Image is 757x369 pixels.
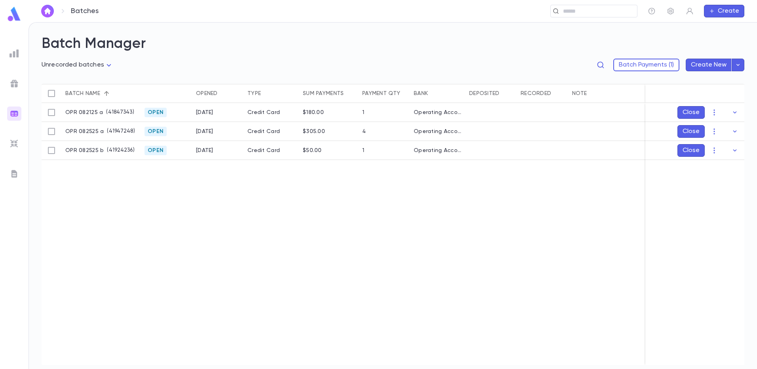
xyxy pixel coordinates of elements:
button: Create [704,5,744,17]
button: Create New [686,59,732,71]
div: Payment qty [358,84,410,103]
p: ( 41847343 ) [103,108,134,116]
img: imports_grey.530a8a0e642e233f2baf0ef88e8c9fcb.svg [10,139,19,148]
div: Unrecorded batches [42,59,114,71]
div: Bank [410,84,465,103]
img: campaigns_grey.99e729a5f7ee94e3726e6486bddda8f1.svg [10,79,19,88]
p: OPR 082125 a [65,109,103,116]
button: Close [677,106,705,119]
img: logo [6,6,22,22]
div: Type [247,84,261,103]
div: $50.00 [303,147,322,154]
div: Credit Card [243,122,299,141]
div: Type [243,84,299,103]
div: Note [568,84,647,103]
div: 8/25/2025 [196,147,213,154]
img: home_white.a664292cf8c1dea59945f0da9f25487c.svg [43,8,52,14]
div: Opened [192,84,243,103]
div: Opened [196,84,218,103]
span: Open [145,147,167,154]
p: Batches [71,7,99,15]
p: OPR 082525 b [65,147,104,154]
h2: Batch Manager [42,35,744,53]
div: 1 [362,109,364,116]
div: 8/21/2025 [196,109,213,116]
div: Deposited [469,84,500,103]
div: Recorded [517,84,568,103]
div: Note [572,84,587,103]
div: Recorded [521,84,551,103]
div: Credit Card [243,103,299,122]
div: 1 [362,147,364,154]
div: 4 [362,128,366,135]
div: Sum payments [299,84,358,103]
span: Open [145,109,167,116]
button: Close [677,125,705,138]
span: Open [145,128,167,135]
div: $180.00 [303,109,324,116]
img: batches_gradient.0a22e14384a92aa4cd678275c0c39cc4.svg [10,109,19,118]
div: Batch name [65,84,100,103]
div: Sum payments [303,84,344,103]
p: OPR 082525 a [65,128,104,135]
div: Bank [414,84,428,103]
div: Operating Account - New [414,128,461,135]
img: letters_grey.7941b92b52307dd3b8a917253454ce1c.svg [10,169,19,179]
div: Operating Account - New [414,109,461,116]
div: $305.00 [303,128,325,135]
button: Sort [100,87,113,100]
p: ( 41924236 ) [104,146,134,154]
div: Deposited [465,84,517,103]
p: ( 41947248 ) [104,127,135,135]
img: reports_grey.c525e4749d1bce6a11f5fe2a8de1b229.svg [10,49,19,58]
button: Batch Payments (1) [613,59,679,71]
div: Batch name [61,84,141,103]
div: Credit Card [243,141,299,160]
div: Payment qty [362,84,400,103]
button: Close [677,144,705,157]
span: Unrecorded batches [42,62,104,68]
div: Operating Account - New [414,147,461,154]
div: 8/24/2025 [196,128,213,135]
